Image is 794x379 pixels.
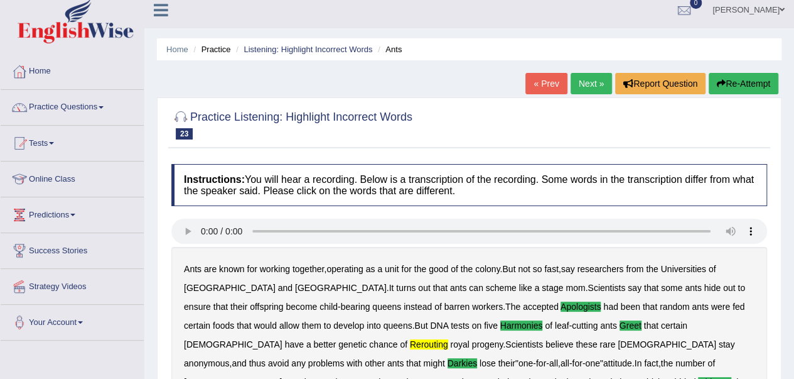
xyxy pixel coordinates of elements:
[545,339,573,349] b: believe
[414,321,427,331] b: But
[414,264,426,274] b: the
[523,302,559,312] b: accepted
[219,264,244,274] b: known
[661,358,673,368] b: the
[486,283,517,293] b: scheme
[450,339,469,349] b: royal
[620,321,641,331] b: greet
[555,321,569,331] b: leaf
[1,162,144,193] a: Online Class
[400,339,407,349] b: of
[279,321,299,331] b: allow
[450,283,466,293] b: ants
[204,264,217,274] b: are
[313,339,336,349] b: better
[525,73,567,94] a: « Prev
[448,358,477,368] b: darkies
[302,321,321,331] b: them
[308,358,345,368] b: problems
[176,128,193,140] span: 23
[249,358,266,368] b: thus
[444,302,469,312] b: barren
[268,358,289,368] b: avoid
[451,264,458,274] b: of
[603,302,618,312] b: had
[389,283,394,293] b: It
[423,358,444,368] b: might
[711,302,730,312] b: were
[502,264,515,274] b: But
[536,358,546,368] b: for
[292,264,325,274] b: together
[184,339,282,349] b: [DEMOGRAPHIC_DATA]
[643,302,657,312] b: that
[577,264,623,274] b: researchers
[285,339,304,349] b: have
[685,283,701,293] b: ants
[615,73,705,94] button: Report Question
[635,358,642,368] b: In
[498,358,515,368] b: their
[661,321,687,331] b: certain
[429,264,448,274] b: good
[333,321,364,331] b: develop
[319,302,338,312] b: child
[533,264,542,274] b: so
[572,321,598,331] b: cutting
[646,264,658,274] b: the
[518,358,533,368] b: one
[286,302,317,312] b: become
[585,358,599,368] b: one
[291,358,306,368] b: any
[545,321,552,331] b: of
[365,358,385,368] b: other
[738,283,745,293] b: to
[1,233,144,265] a: Success Stories
[410,339,448,349] b: rerouting
[500,321,543,331] b: harmonies
[644,358,658,368] b: fact
[549,358,558,368] b: all
[230,302,247,312] b: their
[324,321,331,331] b: to
[472,302,503,312] b: workers
[599,339,615,349] b: rare
[372,302,401,312] b: queens
[707,358,715,368] b: of
[576,339,597,349] b: these
[237,321,251,331] b: that
[1,269,144,300] a: Strategy Videos
[471,321,481,331] b: on
[451,321,469,331] b: tests
[571,73,612,94] a: Next »
[461,264,473,274] b: the
[505,339,543,349] b: Scientists
[396,283,416,293] b: turns
[385,264,399,274] b: unit
[338,339,367,349] b: genetic
[434,302,442,312] b: of
[184,264,201,274] b: Ants
[184,174,245,185] b: Instructions:
[184,302,211,312] b: ensure
[295,283,387,293] b: [GEOGRAPHIC_DATA]
[1,90,144,121] a: Practice Questions
[184,321,210,331] b: certain
[561,264,575,274] b: say
[387,358,404,368] b: ants
[542,283,563,293] b: stage
[367,321,381,331] b: into
[675,358,705,368] b: number
[732,302,744,312] b: fed
[166,45,188,54] a: Home
[346,358,362,368] b: with
[260,264,290,274] b: working
[278,283,292,293] b: and
[1,197,144,229] a: Predictions
[190,43,230,55] li: Practice
[660,302,689,312] b: random
[244,45,372,54] a: Listening: Highlight Incorrect Words
[341,302,370,312] b: bearing
[1,126,144,157] a: Tests
[644,283,658,293] b: that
